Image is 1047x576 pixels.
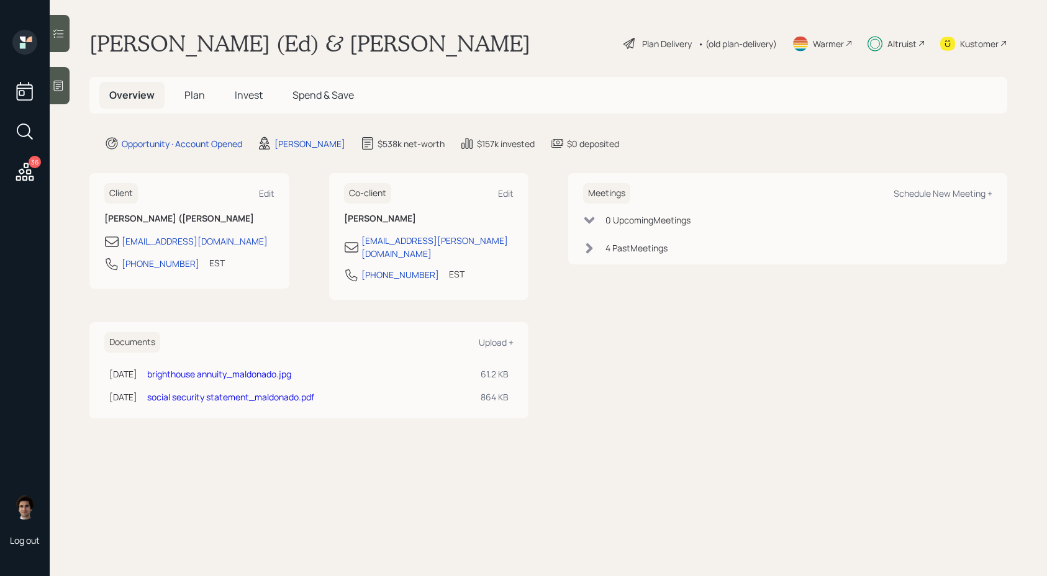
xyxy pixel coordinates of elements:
[477,137,535,150] div: $157k invested
[698,37,777,50] div: • (old plan-delivery)
[583,183,630,204] h6: Meetings
[12,495,37,520] img: harrison-schaefer-headshot-2.png
[259,187,274,199] div: Edit
[109,390,137,403] div: [DATE]
[567,137,619,150] div: $0 deposited
[479,336,514,348] div: Upload +
[122,137,242,150] div: Opportunity · Account Opened
[122,257,199,270] div: [PHONE_NUMBER]
[274,137,345,150] div: [PERSON_NAME]
[605,241,668,254] div: 4 Past Meeting s
[122,235,268,248] div: [EMAIL_ADDRESS][DOMAIN_NAME]
[184,88,205,102] span: Plan
[481,367,509,380] div: 61.2 KB
[498,187,514,199] div: Edit
[292,88,354,102] span: Spend & Save
[361,268,439,281] div: [PHONE_NUMBER]
[147,391,314,403] a: social security statement_maldonado.pdf
[813,37,844,50] div: Warmer
[378,137,445,150] div: $538k net-worth
[147,368,291,380] a: brighthouse annuity_maldonado.jpg
[642,37,692,50] div: Plan Delivery
[344,183,391,204] h6: Co-client
[887,37,917,50] div: Altruist
[960,37,999,50] div: Kustomer
[894,187,992,199] div: Schedule New Meeting +
[344,214,514,224] h6: [PERSON_NAME]
[235,88,263,102] span: Invest
[109,367,137,380] div: [DATE]
[209,256,225,269] div: EST
[605,214,691,227] div: 0 Upcoming Meeting s
[104,214,274,224] h6: [PERSON_NAME] ([PERSON_NAME]
[104,183,138,204] h6: Client
[361,234,514,260] div: [EMAIL_ADDRESS][PERSON_NAME][DOMAIN_NAME]
[449,268,465,281] div: EST
[104,332,160,353] h6: Documents
[481,390,509,403] div: 864 KB
[109,88,155,102] span: Overview
[10,534,40,546] div: Log out
[29,156,41,168] div: 36
[89,30,530,57] h1: [PERSON_NAME] (Ed) & [PERSON_NAME]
